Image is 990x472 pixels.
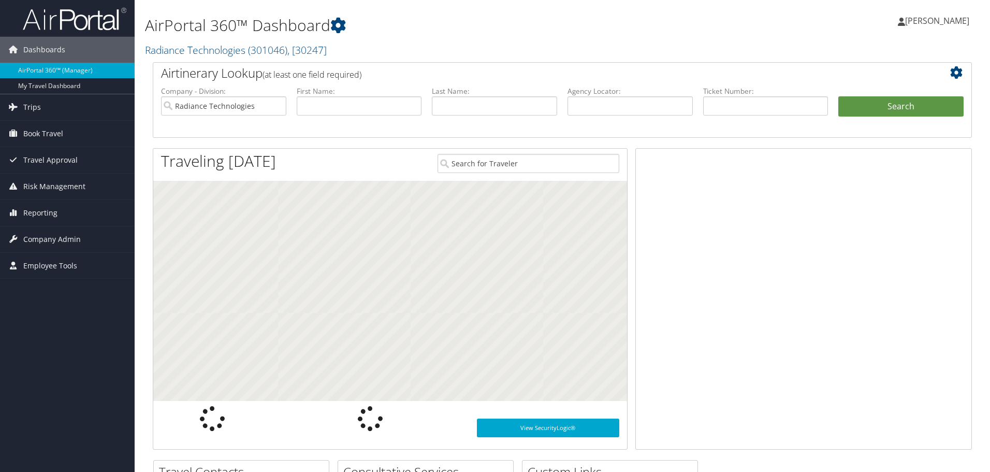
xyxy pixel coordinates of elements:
h2: Airtinerary Lookup [161,64,895,82]
span: Dashboards [23,37,65,63]
span: [PERSON_NAME] [905,15,969,26]
span: Trips [23,94,41,120]
span: Travel Approval [23,147,78,173]
a: View SecurityLogic® [477,419,619,437]
label: Agency Locator: [567,86,693,96]
button: Search [838,96,964,117]
h1: AirPortal 360™ Dashboard [145,15,702,36]
span: , [ 30247 ] [287,43,327,57]
label: First Name: [297,86,422,96]
span: Book Travel [23,121,63,147]
span: ( 301046 ) [248,43,287,57]
span: Employee Tools [23,253,77,279]
img: airportal-logo.png [23,7,126,31]
h1: Traveling [DATE] [161,150,276,172]
span: Company Admin [23,226,81,252]
label: Last Name: [432,86,557,96]
a: Radiance Technologies [145,43,327,57]
span: (at least one field required) [263,69,361,80]
label: Ticket Number: [703,86,828,96]
input: Search for Traveler [438,154,619,173]
span: Risk Management [23,174,85,199]
label: Company - Division: [161,86,286,96]
a: [PERSON_NAME] [898,5,980,36]
span: Reporting [23,200,57,226]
